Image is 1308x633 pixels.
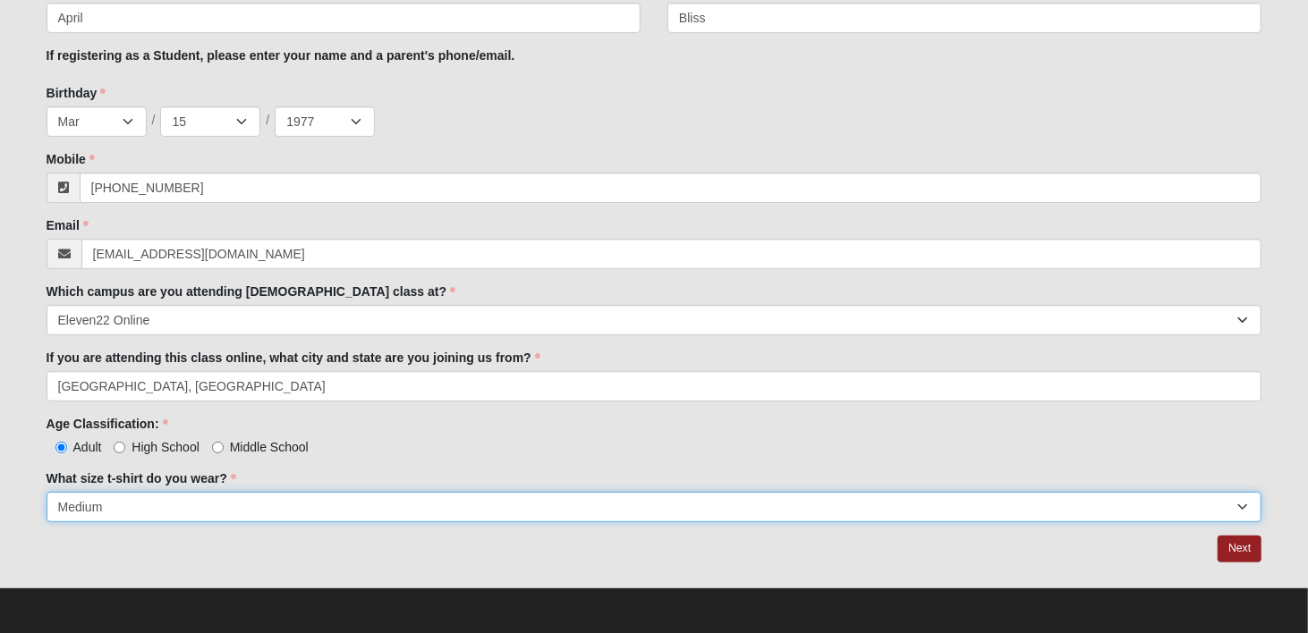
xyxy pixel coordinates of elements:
label: What size t-shirt do you wear? [47,469,236,487]
input: Middle School [212,442,224,453]
span: Middle School [230,440,309,454]
label: Age Classification: [47,415,168,433]
label: If you are attending this class online, what city and state are you joining us from? [47,349,540,367]
b: If registering as a Student, please enter your name and a parent's phone/email. [47,48,515,63]
span: / [266,111,269,131]
label: Which campus are you attending [DEMOGRAPHIC_DATA] class at? [47,283,456,300]
input: Adult [55,442,67,453]
label: Mobile [47,150,95,168]
a: Next [1218,536,1261,561]
label: Birthday [47,84,106,102]
span: / [152,111,156,131]
span: High School [132,440,200,454]
input: High School [114,442,125,453]
span: Adult [73,440,102,454]
label: Email [47,216,89,234]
